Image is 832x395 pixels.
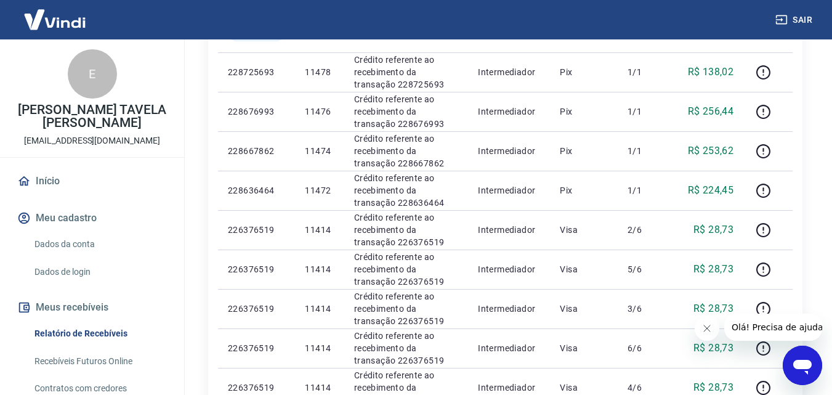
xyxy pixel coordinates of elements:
[228,66,285,78] p: 228725693
[628,303,664,315] p: 3/6
[305,66,334,78] p: 11478
[30,259,169,285] a: Dados de login
[688,144,734,158] p: R$ 253,62
[560,303,608,315] p: Visa
[10,104,174,129] p: [PERSON_NAME] TAVELA [PERSON_NAME]
[305,342,334,354] p: 11414
[628,105,664,118] p: 1/1
[228,184,285,197] p: 228636464
[15,294,169,321] button: Meus recebíveis
[30,349,169,374] a: Recebíveis Futuros Online
[560,342,608,354] p: Visa
[693,341,733,356] p: R$ 28,73
[478,66,540,78] p: Intermediador
[15,1,95,38] img: Vindi
[228,105,285,118] p: 228676993
[628,381,664,394] p: 4/6
[354,330,458,367] p: Crédito referente ao recebimento da transação 226376519
[783,346,822,385] iframe: Botão para abrir a janela de mensagens
[688,65,734,79] p: R$ 138,02
[560,105,608,118] p: Pix
[228,381,285,394] p: 226376519
[305,224,334,236] p: 11414
[354,251,458,288] p: Crédito referente ao recebimento da transação 226376519
[693,380,733,395] p: R$ 28,73
[773,9,817,31] button: Sair
[628,145,664,157] p: 1/1
[354,290,458,327] p: Crédito referente ao recebimento da transação 226376519
[560,184,608,197] p: Pix
[7,9,103,18] span: Olá! Precisa de ajuda?
[628,342,664,354] p: 6/6
[228,303,285,315] p: 226376519
[228,145,285,157] p: 228667862
[688,104,734,119] p: R$ 256,44
[30,232,169,257] a: Dados da conta
[478,303,540,315] p: Intermediador
[305,145,334,157] p: 11474
[724,314,822,341] iframe: Mensagem da empresa
[15,168,169,195] a: Início
[228,342,285,354] p: 226376519
[478,263,540,275] p: Intermediador
[478,184,540,197] p: Intermediador
[693,262,733,277] p: R$ 28,73
[560,66,608,78] p: Pix
[68,49,117,99] div: E
[628,184,664,197] p: 1/1
[24,134,160,147] p: [EMAIL_ADDRESS][DOMAIN_NAME]
[354,172,458,209] p: Crédito referente ao recebimento da transação 228636464
[628,263,664,275] p: 5/6
[305,303,334,315] p: 11414
[478,342,540,354] p: Intermediador
[478,145,540,157] p: Intermediador
[354,54,458,91] p: Crédito referente ao recebimento da transação 228725693
[305,105,334,118] p: 11476
[628,224,664,236] p: 2/6
[228,263,285,275] p: 226376519
[305,263,334,275] p: 11414
[305,381,334,394] p: 11414
[354,211,458,248] p: Crédito referente ao recebimento da transação 226376519
[628,66,664,78] p: 1/1
[30,321,169,346] a: Relatório de Recebíveis
[693,301,733,316] p: R$ 28,73
[228,224,285,236] p: 226376519
[560,224,608,236] p: Visa
[695,316,719,341] iframe: Fechar mensagem
[560,145,608,157] p: Pix
[15,205,169,232] button: Meu cadastro
[478,224,540,236] p: Intermediador
[478,381,540,394] p: Intermediador
[693,222,733,237] p: R$ 28,73
[560,381,608,394] p: Visa
[688,183,734,198] p: R$ 224,45
[354,132,458,169] p: Crédito referente ao recebimento da transação 228667862
[354,93,458,130] p: Crédito referente ao recebimento da transação 228676993
[305,184,334,197] p: 11472
[560,263,608,275] p: Visa
[478,105,540,118] p: Intermediador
